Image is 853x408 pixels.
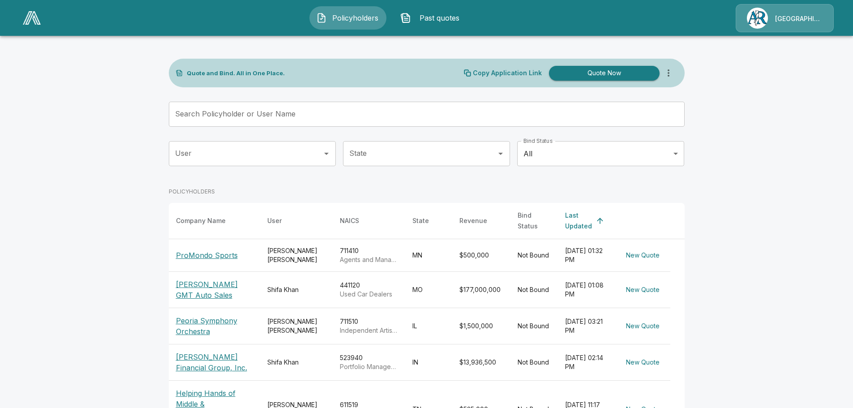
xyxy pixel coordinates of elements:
[320,147,333,160] button: Open
[736,4,834,32] a: Agency Icon[GEOGRAPHIC_DATA]/[PERSON_NAME]
[510,344,558,381] td: Not Bound
[510,272,558,308] td: Not Bound
[405,308,452,344] td: IL
[622,318,663,335] button: New Quote
[23,11,41,25] img: AA Logo
[267,246,326,264] div: [PERSON_NAME] [PERSON_NAME]
[340,353,398,371] div: 523940
[775,14,823,23] p: [GEOGRAPHIC_DATA]/[PERSON_NAME]
[316,13,327,23] img: Policyholders Icon
[340,246,398,264] div: 711410
[747,8,768,29] img: Agency Icon
[545,66,660,81] a: Quote Now
[510,203,558,239] th: Bind Status
[660,64,677,82] button: more
[267,285,326,294] div: Shifa Khan
[330,13,380,23] span: Policyholders
[452,239,510,272] td: $500,000
[176,352,253,373] p: [PERSON_NAME] Financial Group, Inc.
[558,239,615,272] td: [DATE] 01:32 PM
[622,354,663,371] button: New Quote
[187,70,285,76] p: Quote and Bind. All in One Place.
[176,315,253,337] p: Peoria Symphony Orchestra
[510,308,558,344] td: Not Bound
[558,344,615,381] td: [DATE] 02:14 PM
[176,279,253,301] p: [PERSON_NAME] GMT Auto Sales
[459,215,487,226] div: Revenue
[452,308,510,344] td: $1,500,000
[517,141,684,166] div: All
[405,239,452,272] td: MN
[549,66,660,81] button: Quote Now
[622,282,663,298] button: New Quote
[176,250,238,261] p: ProMondo Sports
[412,215,429,226] div: State
[267,317,326,335] div: [PERSON_NAME] [PERSON_NAME]
[523,137,553,145] label: Bind Status
[558,272,615,308] td: [DATE] 01:08 PM
[340,317,398,335] div: 711510
[267,215,282,226] div: User
[394,6,471,30] button: Past quotes IconPast quotes
[340,215,359,226] div: NAICS
[558,308,615,344] td: [DATE] 03:21 PM
[565,210,592,232] div: Last Updated
[340,362,398,371] p: Portfolio Management and Investment Advice
[169,188,215,196] p: POLICYHOLDERS
[473,70,542,76] p: Copy Application Link
[340,326,398,335] p: Independent Artists, Writers, and Performers
[340,281,398,299] div: 441120
[415,13,464,23] span: Past quotes
[510,239,558,272] td: Not Bound
[452,344,510,381] td: $13,936,500
[452,272,510,308] td: $177,000,000
[405,344,452,381] td: IN
[494,147,507,160] button: Open
[400,13,411,23] img: Past quotes Icon
[340,290,398,299] p: Used Car Dealers
[309,6,386,30] button: Policyholders IconPolicyholders
[340,255,398,264] p: Agents and Managers for Artists, Athletes, Entertainers, and Other Public Figures
[176,215,226,226] div: Company Name
[267,358,326,367] div: Shifa Khan
[405,272,452,308] td: MO
[622,247,663,264] button: New Quote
